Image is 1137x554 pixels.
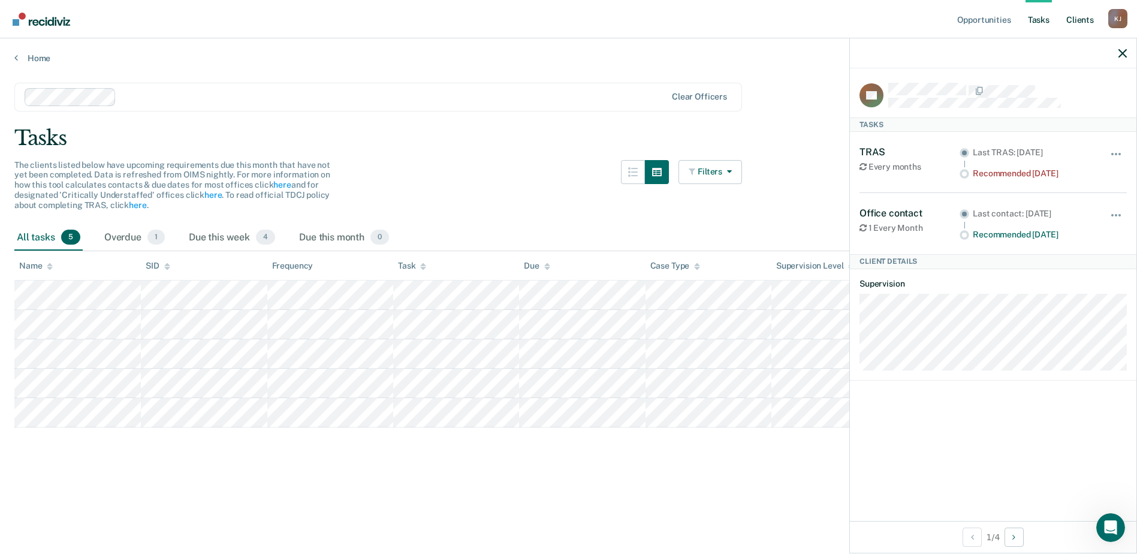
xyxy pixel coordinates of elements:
div: Frequency [272,261,313,271]
div: Clear officers [672,92,727,102]
div: Overdue [102,225,167,251]
span: 1 [147,230,165,245]
span: 0 [370,230,389,245]
iframe: Intercom live chat [1096,513,1125,542]
button: Filters [678,160,742,184]
div: All tasks [14,225,83,251]
div: Client Details [850,254,1136,269]
span: 5 [61,230,80,245]
button: Next Client [1005,528,1024,547]
img: Recidiviz [13,13,70,26]
dt: Supervision [859,279,1127,289]
div: Supervision Level [776,261,855,271]
a: here [273,180,291,189]
a: here [204,190,222,200]
a: here [129,200,146,210]
div: Tasks [14,126,1123,150]
div: Last TRAS: [DATE] [973,147,1093,158]
div: 1 Every Month [859,223,960,233]
div: Office contact [859,207,960,219]
div: Task [398,261,426,271]
div: Last contact: [DATE] [973,209,1093,219]
div: Recommended [DATE] [973,168,1093,179]
div: Due [524,261,550,271]
div: K J [1108,9,1127,28]
div: Recommended [DATE] [973,230,1093,240]
div: SID [146,261,170,271]
button: Profile dropdown button [1108,9,1127,28]
span: The clients listed below have upcoming requirements due this month that have not yet been complet... [14,160,330,210]
a: Home [14,53,1123,64]
div: Case Type [650,261,701,271]
div: Due this week [186,225,278,251]
span: 4 [256,230,275,245]
div: TRAS [859,146,960,158]
button: Previous Client [963,528,982,547]
div: Due this month [297,225,391,251]
div: 1 / 4 [850,521,1136,553]
div: Every months [859,162,960,172]
div: Tasks [850,118,1136,132]
div: Name [19,261,53,271]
